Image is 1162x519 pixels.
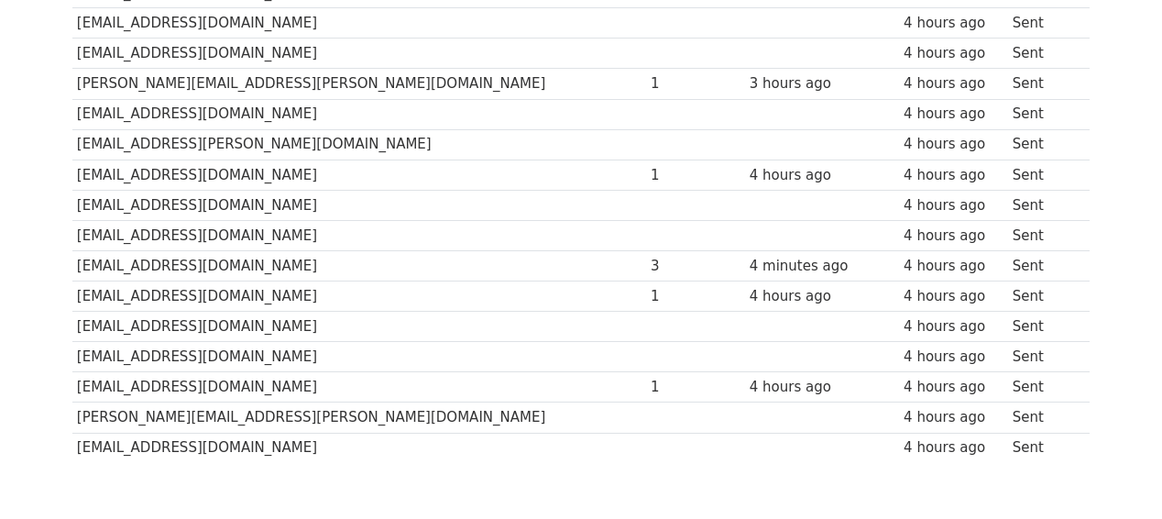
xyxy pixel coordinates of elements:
[1008,312,1079,342] td: Sent
[904,256,1003,277] div: 4 hours ago
[1008,160,1079,190] td: Sent
[904,165,1003,186] div: 4 hours ago
[1008,403,1079,433] td: Sent
[72,99,646,129] td: [EMAIL_ADDRESS][DOMAIN_NAME]
[651,73,740,94] div: 1
[72,8,646,39] td: [EMAIL_ADDRESS][DOMAIN_NAME]
[904,377,1003,398] div: 4 hours ago
[72,282,646,312] td: [EMAIL_ADDRESS][DOMAIN_NAME]
[651,165,740,186] div: 1
[904,134,1003,155] div: 4 hours ago
[72,342,646,372] td: [EMAIL_ADDRESS][DOMAIN_NAME]
[72,190,646,220] td: [EMAIL_ADDRESS][DOMAIN_NAME]
[750,256,895,277] div: 4 minutes ago
[1008,433,1079,463] td: Sent
[1008,8,1079,39] td: Sent
[1008,99,1079,129] td: Sent
[72,160,646,190] td: [EMAIL_ADDRESS][DOMAIN_NAME]
[904,407,1003,428] div: 4 hours ago
[72,39,646,69] td: [EMAIL_ADDRESS][DOMAIN_NAME]
[904,104,1003,125] div: 4 hours ago
[750,377,895,398] div: 4 hours ago
[904,43,1003,64] div: 4 hours ago
[904,347,1003,368] div: 4 hours ago
[1008,129,1079,160] td: Sent
[72,433,646,463] td: [EMAIL_ADDRESS][DOMAIN_NAME]
[904,13,1003,34] div: 4 hours ago
[72,220,646,250] td: [EMAIL_ADDRESS][DOMAIN_NAME]
[651,377,740,398] div: 1
[1070,431,1162,519] iframe: Chat Widget
[651,286,740,307] div: 1
[1008,372,1079,403] td: Sent
[1008,39,1079,69] td: Sent
[72,372,646,403] td: [EMAIL_ADDRESS][DOMAIN_NAME]
[904,226,1003,247] div: 4 hours ago
[1008,342,1079,372] td: Sent
[72,69,646,99] td: [PERSON_NAME][EMAIL_ADDRESS][PERSON_NAME][DOMAIN_NAME]
[1008,190,1079,220] td: Sent
[904,195,1003,216] div: 4 hours ago
[1008,282,1079,312] td: Sent
[904,316,1003,337] div: 4 hours ago
[72,312,646,342] td: [EMAIL_ADDRESS][DOMAIN_NAME]
[72,129,646,160] td: [EMAIL_ADDRESS][PERSON_NAME][DOMAIN_NAME]
[904,437,1003,458] div: 4 hours ago
[904,73,1003,94] div: 4 hours ago
[750,73,895,94] div: 3 hours ago
[72,403,646,433] td: [PERSON_NAME][EMAIL_ADDRESS][PERSON_NAME][DOMAIN_NAME]
[1008,220,1079,250] td: Sent
[651,256,740,277] div: 3
[1008,251,1079,282] td: Sent
[750,286,895,307] div: 4 hours ago
[72,251,646,282] td: [EMAIL_ADDRESS][DOMAIN_NAME]
[1008,69,1079,99] td: Sent
[904,286,1003,307] div: 4 hours ago
[750,165,895,186] div: 4 hours ago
